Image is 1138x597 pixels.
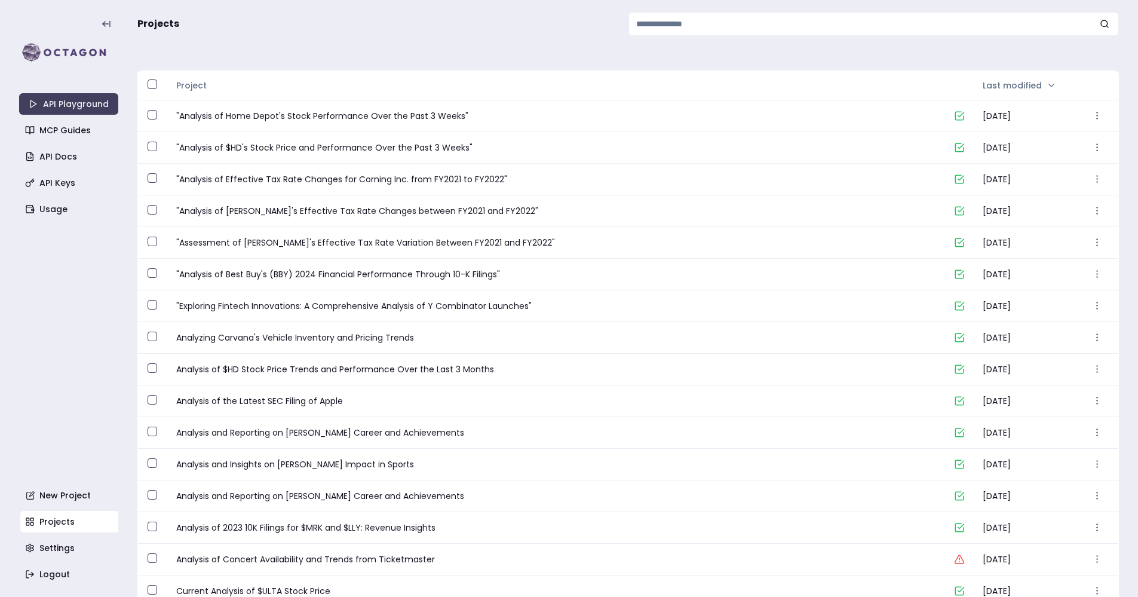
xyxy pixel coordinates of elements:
a: Usage [20,198,119,220]
span: [DATE] [973,142,1020,154]
a: Logout [20,564,119,585]
a: Projects [20,511,119,532]
span: [DATE] [973,268,1020,280]
a: API Keys [20,172,119,194]
a: Current Analysis of $ULTA Stock Price [176,585,944,597]
span: [DATE] [973,395,1020,407]
a: MCP Guides [20,120,119,141]
span: [DATE] [973,522,1020,534]
span: [DATE] [973,332,1020,344]
a: Settings [20,537,119,559]
a: Analysis of the Latest SEC Filing of Apple [176,395,944,407]
a: "Analysis of $HD's Stock Price and Performance Over the Past 3 Weeks" [176,142,944,154]
a: "Analysis of Best Buy's (BBY) 2024 Financial Performance Through 10-K Filings" [176,268,944,280]
a: Analysis and Reporting on [PERSON_NAME] Career and Achievements [176,427,944,439]
a: Analysis of $HD Stock Price Trends and Performance Over the Last 3 Months [176,363,944,375]
span: [DATE] [973,553,1020,565]
span: [DATE] [973,427,1020,439]
span: [DATE] [973,205,1020,217]
a: Analysis of 2023 10K Filings for $MRK and $LLY: Revenue Insights [176,522,944,534]
span: Projects [137,17,179,31]
span: [DATE] [973,363,1020,375]
img: logo-rect-yK7x_WSZ.svg [19,41,118,65]
span: [DATE] [973,173,1020,185]
a: Analyzing Carvana's Vehicle Inventory and Pricing Trends [176,332,944,344]
a: API Playground [19,93,118,115]
a: "Assessment of [PERSON_NAME]'s Effective Tax Rate Variation Between FY2021 and FY2022" [176,237,944,249]
a: "Analysis of Home Depot's Stock Performance Over the Past 3 Weeks" [176,110,944,122]
a: New Project [20,485,119,506]
a: "Exploring Fintech Innovations: A Comprehensive Analysis of Y Combinator Launches" [176,300,944,312]
a: API Docs [20,146,119,167]
a: Analysis and Reporting on [PERSON_NAME] Career and Achievements [176,490,944,502]
button: Project [176,74,216,97]
span: [DATE] [973,490,1020,502]
a: Analysis and Insights on [PERSON_NAME] Impact in Sports [176,458,944,470]
button: Last modified [983,74,1066,97]
a: "Analysis of [PERSON_NAME]'s Effective Tax Rate Changes between FY2021 and FY2022" [176,205,944,217]
span: [DATE] [973,300,1020,312]
span: [DATE] [973,110,1020,122]
span: [DATE] [973,585,1020,597]
span: [DATE] [973,458,1020,470]
a: "Analysis of Effective Tax Rate Changes for Corning Inc. from FY2021 to FY2022" [176,173,944,185]
span: [DATE] [973,237,1020,249]
a: Analysis of Concert Availability and Trends from Ticketmaster [176,553,944,565]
